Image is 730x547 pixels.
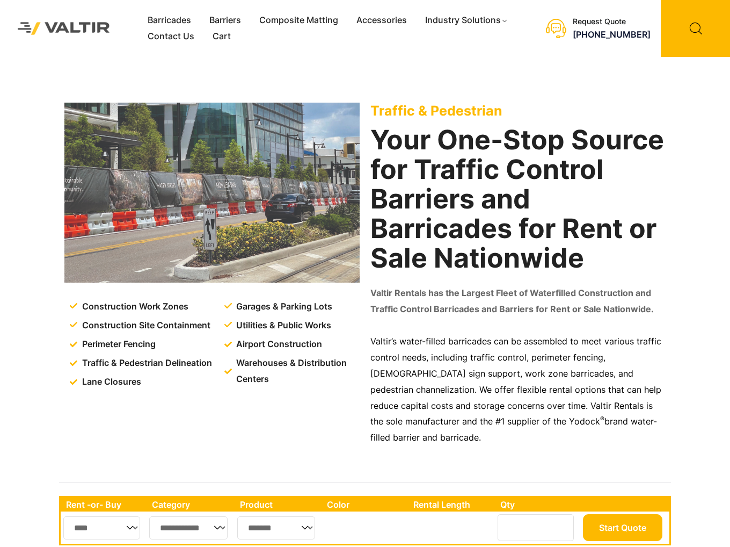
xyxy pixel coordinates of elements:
[495,498,580,512] th: Qty
[233,318,331,334] span: Utilities & Public Works
[61,498,147,512] th: Rent -or- Buy
[347,12,416,28] a: Accessories
[233,299,332,315] span: Garages & Parking Lots
[573,29,651,40] a: [PHONE_NUMBER]
[8,12,120,44] img: Valtir Rentals
[79,318,210,334] span: Construction Site Containment
[79,355,212,371] span: Traffic & Pedestrian Delineation
[573,17,651,26] div: Request Quote
[233,336,322,352] span: Airport Construction
[203,28,240,45] a: Cart
[370,103,666,119] p: Traffic & Pedestrian
[235,498,322,512] th: Product
[138,12,200,28] a: Barricades
[370,285,666,318] p: Valtir Rentals has the Largest Fleet of Waterfilled Construction and Traffic Control Barricades a...
[138,28,203,45] a: Contact Us
[370,334,666,446] p: Valtir’s water-filled barricades can be assembled to meet various traffic control needs, includin...
[370,125,666,273] h2: Your One-Stop Source for Traffic Control Barriers and Barricades for Rent or Sale Nationwide
[322,498,408,512] th: Color
[416,12,517,28] a: Industry Solutions
[583,514,662,541] button: Start Quote
[79,374,141,390] span: Lane Closures
[147,498,235,512] th: Category
[79,299,188,315] span: Construction Work Zones
[250,12,347,28] a: Composite Matting
[233,355,362,387] span: Warehouses & Distribution Centers
[79,336,156,352] span: Perimeter Fencing
[600,415,604,423] sup: ®
[200,12,250,28] a: Barriers
[408,498,495,512] th: Rental Length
